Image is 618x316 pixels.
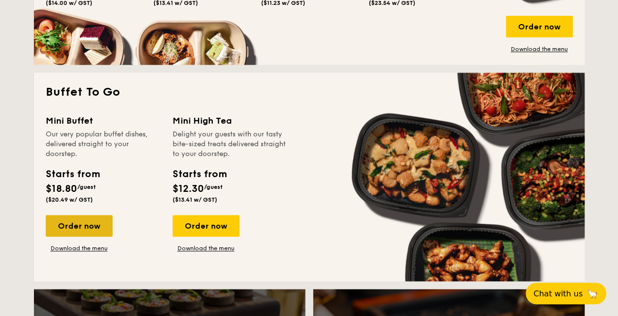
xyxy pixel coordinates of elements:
div: Delight your guests with our tasty bite-sized treats delivered straight to your doorstep. [173,130,288,159]
span: ($13.41 w/ GST) [173,196,217,203]
span: $18.80 [46,183,77,195]
button: Chat with us🦙 [526,283,606,304]
div: Our very popular buffet dishes, delivered straight to your doorstep. [46,130,161,159]
span: /guest [204,184,223,190]
div: Order now [46,215,113,237]
div: Mini High Tea [173,114,288,128]
span: 🦙 [587,288,598,299]
span: ($20.49 w/ GST) [46,196,93,203]
span: $12.30 [173,183,204,195]
div: Order now [506,16,573,37]
h2: Buffet To Go [46,84,573,100]
span: /guest [77,184,96,190]
span: Chat with us [533,289,583,298]
a: Download the menu [173,244,239,252]
div: Starts from [46,167,99,182]
div: Order now [173,215,239,237]
div: Mini Buffet [46,114,161,128]
div: Starts from [173,167,226,182]
a: Download the menu [46,244,113,252]
a: Download the menu [506,45,573,53]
